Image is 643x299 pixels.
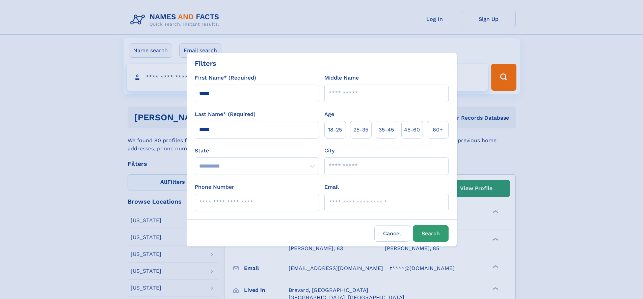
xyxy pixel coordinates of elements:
[324,110,334,118] label: Age
[374,225,410,242] label: Cancel
[195,58,216,68] div: Filters
[328,126,342,134] span: 18‑25
[353,126,368,134] span: 25‑35
[195,147,319,155] label: State
[195,110,256,118] label: Last Name* (Required)
[379,126,394,134] span: 35‑45
[324,147,334,155] label: City
[195,183,234,191] label: Phone Number
[433,126,443,134] span: 60+
[195,74,256,82] label: First Name* (Required)
[324,74,359,82] label: Middle Name
[413,225,449,242] button: Search
[404,126,420,134] span: 45‑60
[324,183,339,191] label: Email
